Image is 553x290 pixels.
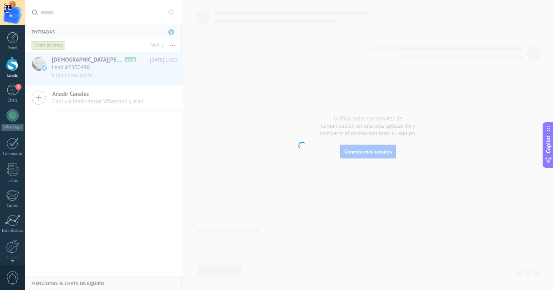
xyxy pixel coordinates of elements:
[2,203,24,208] div: Correo
[15,84,22,90] span: 1
[2,124,23,131] div: WhatsApp
[2,46,24,51] div: Panel
[2,152,24,157] div: Calendario
[2,73,24,78] div: Leads
[2,98,24,103] div: Chats
[2,178,24,183] div: Listas
[2,228,24,233] div: Estadísticas
[545,136,552,153] span: Copilot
